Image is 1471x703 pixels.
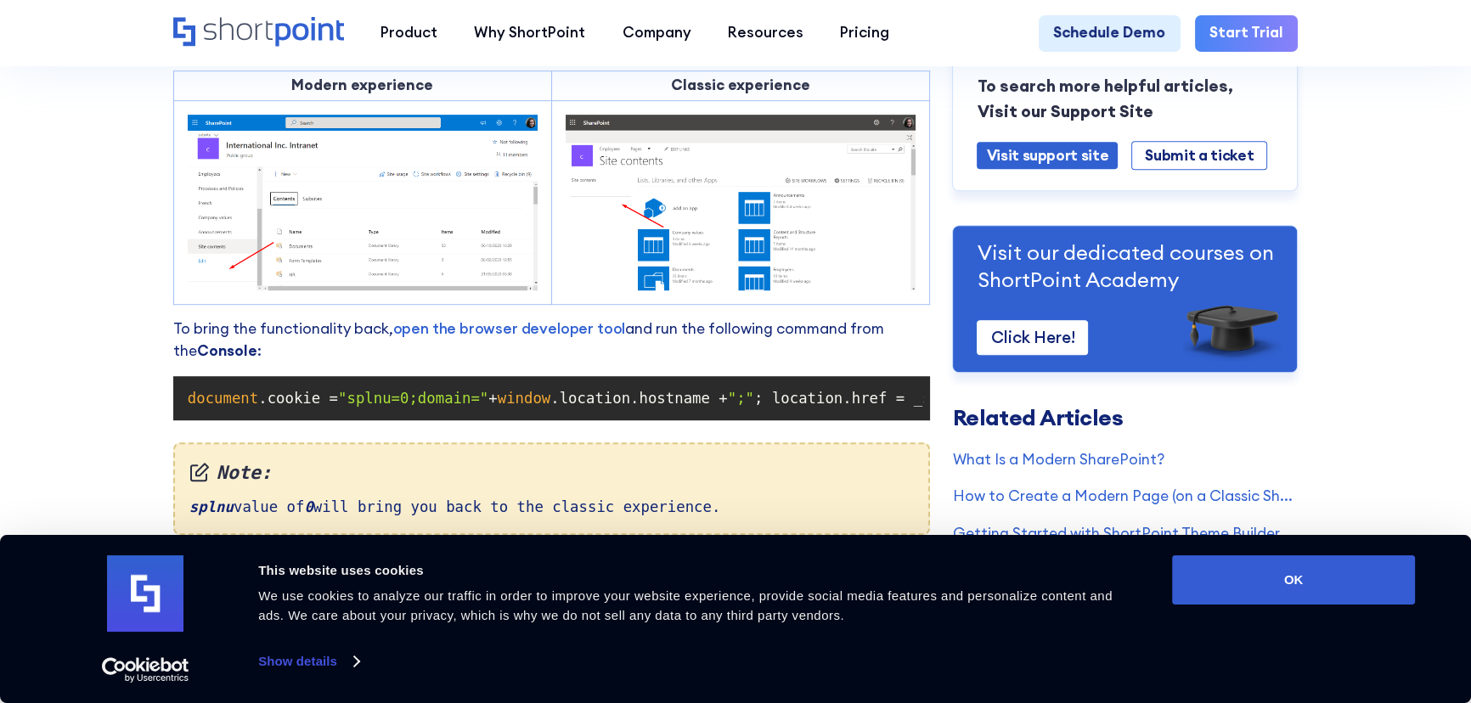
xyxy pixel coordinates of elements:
[188,390,258,407] span: document
[840,22,889,44] div: Pricing
[952,486,1298,508] a: How to Create a Modern Page (on a Classic SharePoint Site)
[258,649,358,674] a: Show details
[173,17,344,49] a: Home
[550,390,727,407] span: .location.hostname +
[197,341,257,360] strong: Console
[71,657,220,683] a: Usercentrics Cookiebot - opens in a new window
[1195,15,1299,52] a: Start Trial
[1172,555,1415,605] button: OK
[1131,141,1267,171] a: Submit a ticket
[671,76,810,94] strong: Classic experience
[952,522,1298,544] a: Getting Started with ShortPoint Theme Builder - Classic SharePoint Sites (Part 1)
[291,76,433,94] strong: Modern experience
[754,390,1277,407] span: ; location.href = _spPageContextInfo.webServerRelativeUrl +
[474,22,585,44] div: Why ShortPoint
[107,555,183,632] img: logo
[977,320,1088,355] a: Click Here!
[173,442,931,535] div: value of will bring you back to the classic experience.
[338,390,488,407] span: "splnu=0;domain="
[258,390,338,407] span: .cookie =
[363,15,456,52] a: Product
[498,390,551,407] span: window
[304,498,313,515] em: 0
[977,74,1273,123] p: To search more helpful articles, Visit our Support Site
[189,498,234,515] em: splnu
[380,22,437,44] div: Product
[977,239,1273,293] p: Visit our dedicated courses on ShortPoint Academy
[173,318,931,363] p: To bring the functionality back, and run the following command from the :
[952,407,1298,429] h3: Related Articles
[604,15,709,52] a: Company
[488,390,497,407] span: +
[258,588,1113,622] span: We use cookies to analyze our traffic in order to improve your website experience, provide social...
[977,142,1118,170] a: Visit support site
[258,560,1134,581] div: This website uses cookies
[189,459,914,486] em: Note:
[728,390,754,407] span: ";"
[456,15,604,52] a: Why ShortPoint
[709,15,821,52] a: Resources
[952,449,1298,471] a: What Is a Modern SharePoint?
[1039,15,1181,52] a: Schedule Demo
[393,319,626,338] a: open the browser developer tool
[822,15,908,52] a: Pricing
[623,22,691,44] div: Company
[728,22,803,44] div: Resources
